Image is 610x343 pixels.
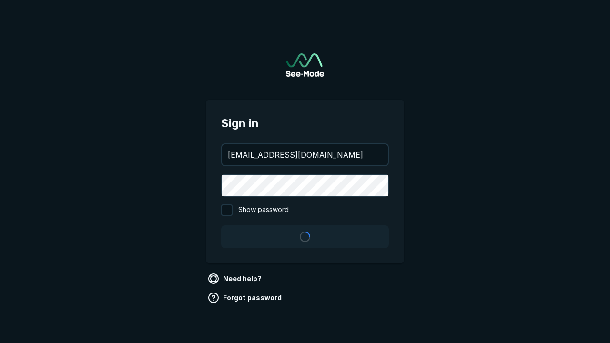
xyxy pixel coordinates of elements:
span: Sign in [221,115,389,132]
a: Go to sign in [286,53,324,77]
img: See-Mode Logo [286,53,324,77]
a: Need help? [206,271,265,286]
span: Show password [238,204,289,216]
a: Forgot password [206,290,285,305]
input: your@email.com [222,144,388,165]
